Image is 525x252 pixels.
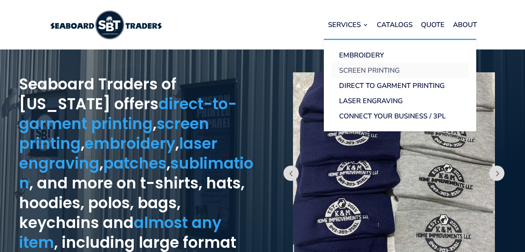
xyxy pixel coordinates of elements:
a: embroidery [85,133,175,154]
a: Connect Your Business / 3PL [331,108,469,124]
a: direct-to-garment printing [19,93,237,134]
a: Direct to Garment Printing [331,78,469,93]
a: patches [103,153,166,174]
a: Embroidery [331,48,469,63]
a: Catalogs [377,10,413,39]
button: Prev [283,166,299,181]
a: Services [328,10,368,39]
button: Prev [489,166,504,181]
a: About [453,10,477,39]
a: laser engraving [19,133,218,174]
a: Quote [421,10,445,39]
a: Screen Printing [331,63,469,78]
a: screen printing [19,113,209,154]
a: Laser Engraving [331,93,469,108]
a: sublimation [19,153,253,194]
